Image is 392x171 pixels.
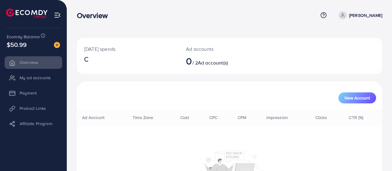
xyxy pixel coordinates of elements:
[345,96,370,100] span: New Account
[186,55,247,67] h2: / 2
[77,11,113,20] h3: Overview
[198,59,228,66] span: Ad account(s)
[338,92,376,103] button: New Account
[6,9,47,18] img: logo
[7,40,27,49] span: $50.99
[349,12,382,19] p: [PERSON_NAME]
[84,45,171,53] p: [DATE] spends
[7,34,40,40] span: Ecomdy Balance
[186,45,247,53] p: Ad accounts
[336,11,382,19] a: [PERSON_NAME]
[186,54,192,68] span: 0
[54,12,61,19] img: menu
[54,42,60,48] img: image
